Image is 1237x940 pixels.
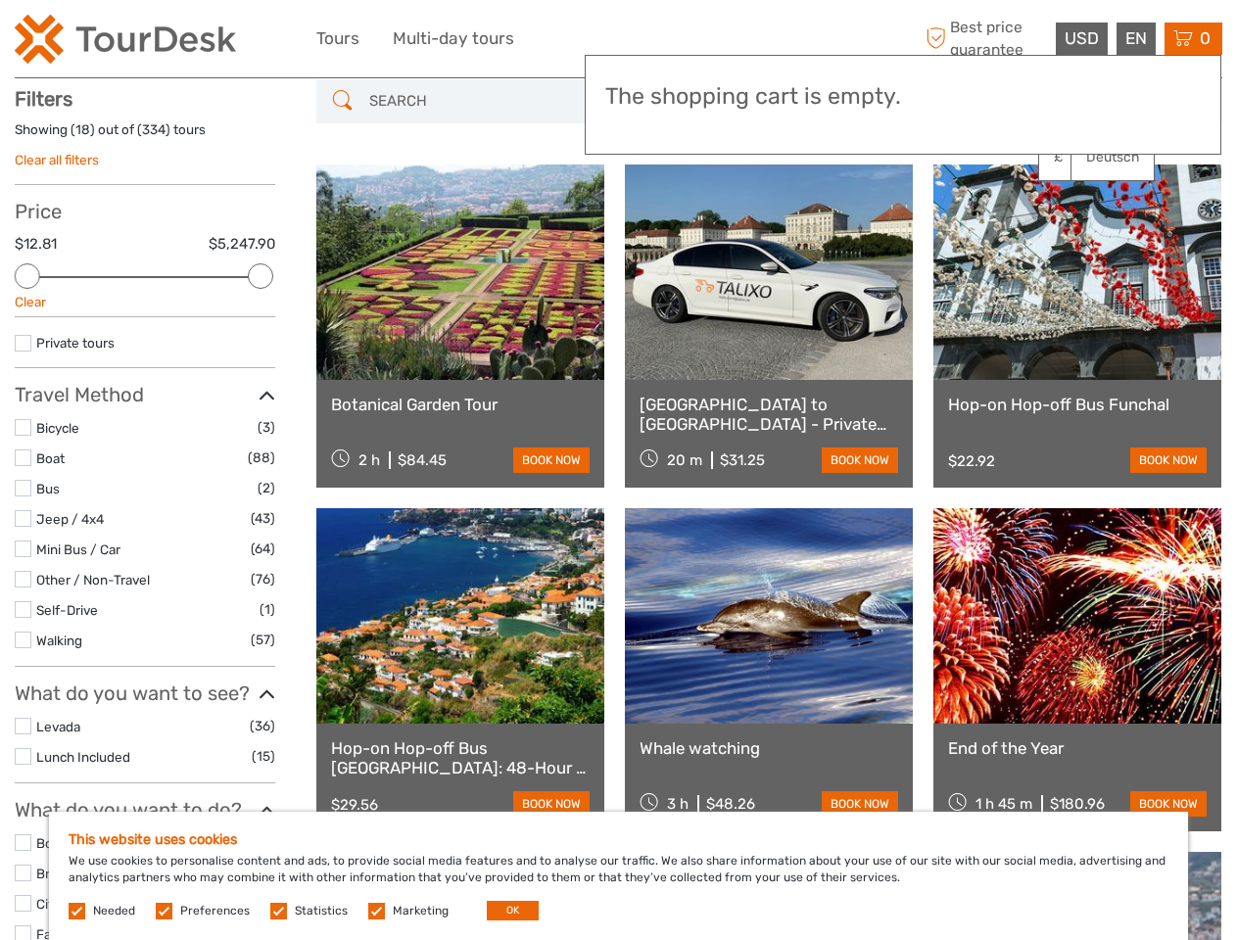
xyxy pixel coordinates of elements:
span: (43) [251,507,275,530]
div: $29.56 [331,796,378,814]
span: (88) [248,446,275,469]
a: Tours [316,24,359,53]
a: book now [822,791,898,817]
label: Marketing [393,903,449,919]
div: $48.26 [706,795,755,813]
a: Hop-on Hop-off Bus [GEOGRAPHIC_DATA]: 48-Hour 3 in 1 Tour [331,738,590,778]
a: £ [1039,140,1106,175]
span: (1) [260,598,275,621]
h3: Price [15,200,275,223]
a: Jeep / 4x4 [36,511,104,527]
div: $180.96 [1050,795,1105,813]
a: Other / Non-Travel [36,572,150,587]
a: book now [513,447,590,473]
a: Botanical Garden Tour [331,395,590,414]
strong: Filters [15,87,72,111]
p: We're away right now. Please check back later! [27,34,221,50]
div: EN [1117,23,1156,55]
span: 1 h 45 m [975,795,1032,813]
label: $5,247.90 [209,234,275,255]
label: 18 [75,120,90,139]
a: Whale watching [640,738,898,758]
a: Clear all filters [15,152,99,167]
a: book now [822,447,898,473]
a: book now [513,791,590,817]
a: Boat [36,450,65,466]
span: (2) [258,477,275,499]
input: SEARCH [361,84,595,118]
span: (76) [251,568,275,590]
h3: What do you want to do? [15,798,275,822]
div: We use cookies to personalise content and ads, to provide social media features and to analyse ou... [49,812,1188,940]
h3: The shopping cart is empty. [605,83,1201,111]
span: (36) [250,715,275,737]
span: (3) [258,416,275,439]
span: (15) [252,745,275,768]
a: Self-Drive [36,602,98,618]
span: 20 m [667,451,702,469]
img: 2254-3441b4b5-4e5f-4d00-b396-31f1d84a6ebf_logo_small.png [15,15,236,64]
span: (57) [251,629,275,651]
a: Brewery & Distillery [36,866,155,881]
label: 334 [142,120,166,139]
a: book now [1130,447,1207,473]
a: Boat Tours [36,835,102,851]
h3: Travel Method [15,383,275,406]
a: Lunch Included [36,749,130,765]
a: Bicycle [36,420,79,436]
a: End of the Year [948,738,1207,758]
a: book now [1130,791,1207,817]
a: Multi-day tours [393,24,514,53]
div: Showing ( ) out of ( ) tours [15,120,275,151]
h3: What do you want to see? [15,681,275,705]
label: $12.81 [15,234,57,255]
label: Preferences [180,903,250,919]
a: Hop-on Hop-off Bus Funchal [948,395,1207,414]
a: Bus [36,481,60,496]
div: $84.45 [398,451,447,469]
a: Private tours [36,335,115,351]
span: USD [1065,28,1099,48]
span: 3 h [667,795,689,813]
button: OK [487,901,539,920]
div: Clear [15,293,275,311]
a: City Sightseeing [36,896,135,912]
span: 2 h [358,451,380,469]
a: Walking [36,633,82,648]
span: Best price guarantee [921,17,1051,60]
a: [GEOGRAPHIC_DATA] to [GEOGRAPHIC_DATA] - Private Transfer [640,395,898,435]
label: Needed [93,903,135,919]
span: 0 [1197,28,1213,48]
label: Statistics [295,903,348,919]
h5: This website uses cookies [69,831,1168,848]
button: Open LiveChat chat widget [225,30,249,54]
a: Levada [36,719,80,734]
div: $22.92 [948,452,995,470]
div: $31.25 [720,451,765,469]
a: Deutsch [1071,140,1154,175]
span: (64) [251,538,275,560]
a: Mini Bus / Car [36,541,120,557]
